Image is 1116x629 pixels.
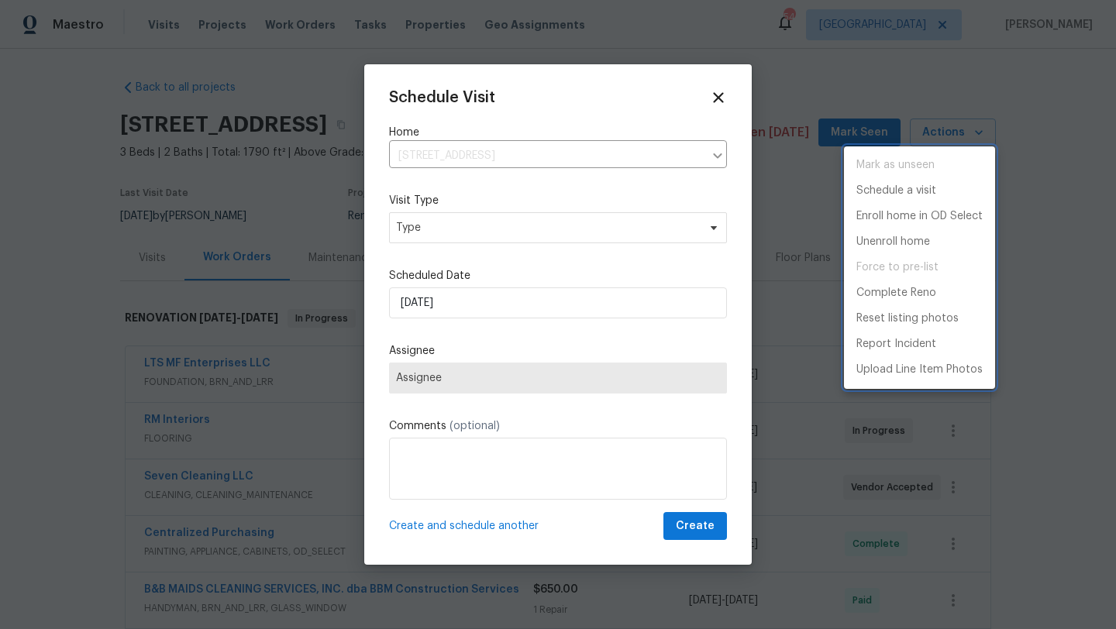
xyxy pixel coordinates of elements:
[856,183,936,199] p: Schedule a visit
[856,234,930,250] p: Unenroll home
[844,255,995,280] span: Setup visit must be completed before moving home to pre-list
[856,285,936,301] p: Complete Reno
[856,336,936,352] p: Report Incident
[856,362,983,378] p: Upload Line Item Photos
[856,311,959,327] p: Reset listing photos
[856,208,983,225] p: Enroll home in OD Select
